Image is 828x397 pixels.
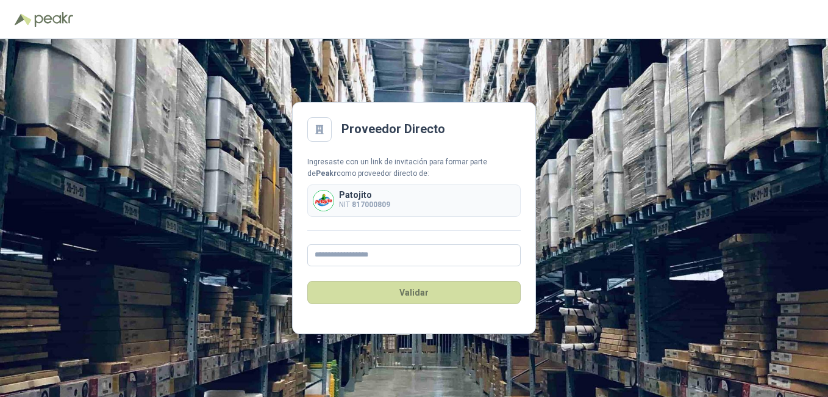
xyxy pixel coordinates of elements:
p: NIT [339,199,390,211]
b: 817000809 [352,200,390,209]
p: Patojito [339,191,390,199]
button: Validar [307,281,521,304]
b: Peakr [316,169,337,178]
h2: Proveedor Directo [341,120,445,139]
img: Company Logo [313,191,334,211]
img: Peakr [34,12,73,27]
div: Ingresaste con un link de invitación para formar parte de como proveedor directo de: [307,156,521,180]
img: Logo [15,13,32,26]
